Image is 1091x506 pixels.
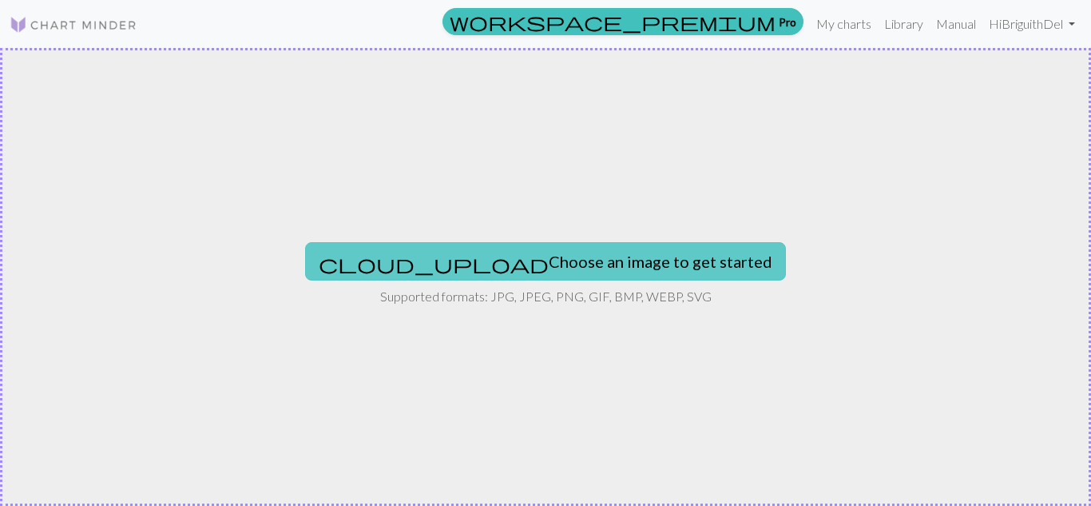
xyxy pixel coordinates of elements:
[982,8,1081,40] a: HiBriguithDel
[380,287,712,306] p: Supported formats: JPG, JPEG, PNG, GIF, BMP, WEBP, SVG
[442,8,803,35] a: Pro
[319,253,549,275] span: cloud_upload
[10,15,137,34] img: Logo
[878,8,930,40] a: Library
[810,8,878,40] a: My charts
[930,8,982,40] a: Manual
[450,10,776,33] span: workspace_premium
[305,242,786,281] button: Choose an image to get started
